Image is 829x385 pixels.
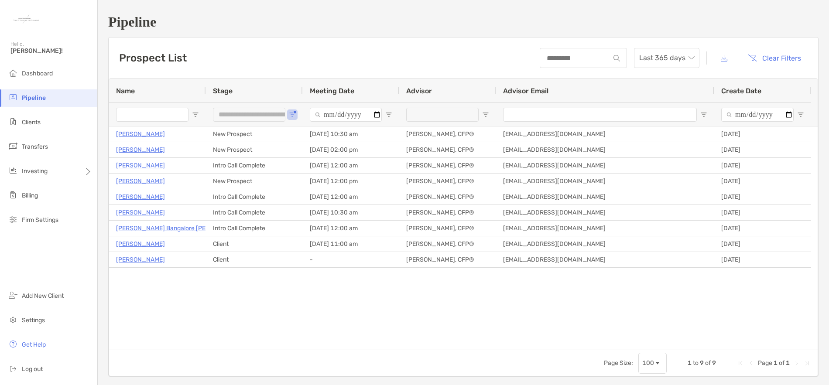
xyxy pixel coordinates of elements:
[8,141,18,151] img: transfers icon
[116,207,165,218] a: [PERSON_NAME]
[496,142,714,157] div: [EMAIL_ADDRESS][DOMAIN_NAME]
[8,290,18,300] img: add_new_client icon
[213,87,233,95] span: Stage
[116,129,165,140] a: [PERSON_NAME]
[22,143,48,150] span: Transfers
[714,174,811,189] div: [DATE]
[303,142,399,157] div: [DATE] 02:00 pm
[8,314,18,325] img: settings icon
[714,126,811,142] div: [DATE]
[758,359,772,367] span: Page
[496,158,714,173] div: [EMAIL_ADDRESS][DOMAIN_NAME]
[206,221,303,236] div: Intro Call Complete
[399,205,496,220] div: [PERSON_NAME], CFP®
[737,360,744,367] div: First Page
[8,165,18,176] img: investing icon
[303,221,399,236] div: [DATE] 12:00 am
[496,205,714,220] div: [EMAIL_ADDRESS][DOMAIN_NAME]
[399,252,496,267] div: [PERSON_NAME], CFP®
[714,158,811,173] div: [DATE]
[712,359,716,367] span: 9
[206,252,303,267] div: Client
[206,189,303,204] div: Intro Call Complete
[399,142,496,157] div: [PERSON_NAME], CFP®
[721,108,794,122] input: Create Date Filter Input
[688,359,692,367] span: 1
[8,339,18,349] img: get-help icon
[613,55,620,61] img: input icon
[116,238,165,249] a: [PERSON_NAME]
[496,252,714,267] div: [EMAIL_ADDRESS][DOMAIN_NAME]
[503,87,548,95] span: Advisor Email
[206,126,303,142] div: New Prospect
[22,216,58,224] span: Firm Settings
[700,359,704,367] span: 9
[714,236,811,252] div: [DATE]
[116,254,165,265] a: [PERSON_NAME]
[303,252,399,267] div: -
[793,360,800,367] div: Next Page
[22,167,48,175] span: Investing
[385,111,392,118] button: Open Filter Menu
[303,158,399,173] div: [DATE] 12:00 am
[116,191,165,202] a: [PERSON_NAME]
[604,359,633,367] div: Page Size:
[642,359,654,367] div: 100
[289,111,296,118] button: Open Filter Menu
[804,360,811,367] div: Last Page
[303,236,399,252] div: [DATE] 11:00 am
[496,236,714,252] div: [EMAIL_ADDRESS][DOMAIN_NAME]
[797,111,804,118] button: Open Filter Menu
[22,341,46,348] span: Get Help
[116,87,135,95] span: Name
[496,174,714,189] div: [EMAIL_ADDRESS][DOMAIN_NAME]
[705,359,711,367] span: of
[22,292,64,300] span: Add New Client
[399,126,496,142] div: [PERSON_NAME], CFP®
[116,144,165,155] a: [PERSON_NAME]
[399,174,496,189] div: [PERSON_NAME], CFP®
[108,14,819,30] h1: Pipeline
[22,365,43,373] span: Log out
[22,70,53,77] span: Dashboard
[119,52,187,64] h3: Prospect List
[10,47,92,55] span: [PERSON_NAME]!
[714,189,811,204] div: [DATE]
[22,192,38,199] span: Billing
[303,126,399,142] div: [DATE] 10:30 am
[8,190,18,200] img: billing icon
[496,126,714,142] div: [EMAIL_ADDRESS][DOMAIN_NAME]
[22,317,45,324] span: Settings
[116,160,165,171] p: [PERSON_NAME]
[496,189,714,204] div: [EMAIL_ADDRESS][DOMAIN_NAME]
[774,359,778,367] span: 1
[8,68,18,78] img: dashboard icon
[116,176,165,187] p: [PERSON_NAME]
[399,236,496,252] div: [PERSON_NAME], CFP®
[503,108,697,122] input: Advisor Email Filter Input
[10,3,42,35] img: Zoe Logo
[741,48,808,68] button: Clear Filters
[206,205,303,220] div: Intro Call Complete
[22,94,46,102] span: Pipeline
[399,158,496,173] div: [PERSON_NAME], CFP®
[721,87,761,95] span: Create Date
[8,363,18,374] img: logout icon
[779,359,784,367] span: of
[482,111,489,118] button: Open Filter Menu
[747,360,754,367] div: Previous Page
[8,92,18,102] img: pipeline icon
[714,221,811,236] div: [DATE]
[638,353,667,374] div: Page Size
[639,48,694,68] span: Last 365 days
[8,116,18,127] img: clients icon
[310,87,354,95] span: Meeting Date
[206,236,303,252] div: Client
[192,111,199,118] button: Open Filter Menu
